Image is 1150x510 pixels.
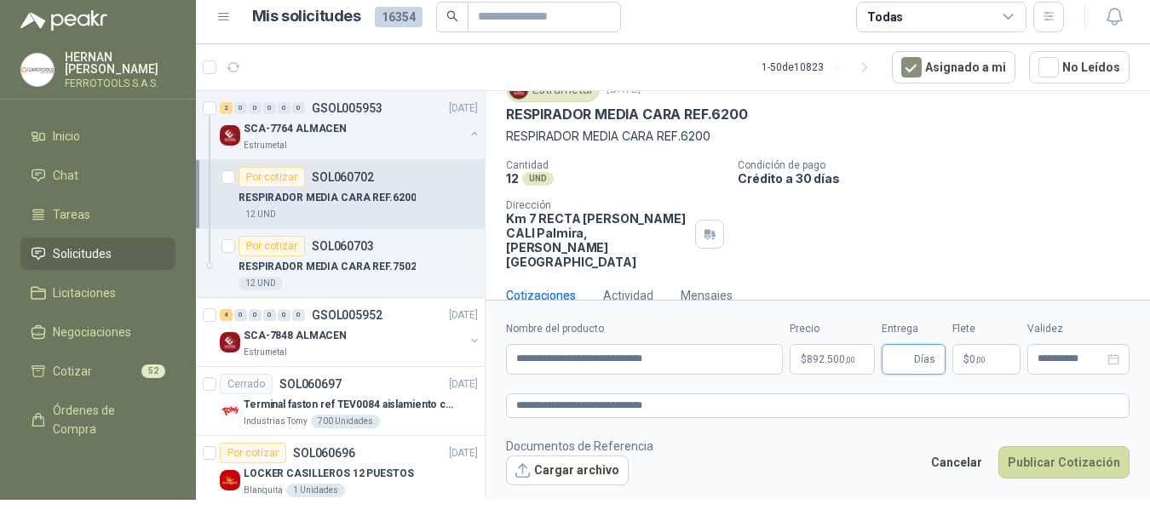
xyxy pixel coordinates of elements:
div: 4 [220,309,233,321]
div: Cotizaciones [506,286,576,305]
p: GSOL005953 [312,102,382,114]
a: Remisiones [20,452,175,484]
p: [DATE] [449,445,478,461]
p: [DATE] [449,100,478,117]
a: Por cotizarSOL060702RESPIRADOR MEDIA CARA REF.620012 UND [196,160,485,229]
p: [DATE] [449,307,478,324]
div: 1 Unidades [286,484,345,497]
p: [DATE] [449,376,478,393]
img: Company Logo [220,401,240,421]
div: Por cotizar [239,167,305,187]
span: Tareas [53,205,90,224]
p: $ 0,00 [952,344,1021,375]
div: 700 Unidades [311,415,380,428]
a: Solicitudes [20,238,175,270]
span: Licitaciones [53,284,116,302]
div: 0 [249,309,262,321]
div: 0 [278,102,290,114]
p: Terminal faston ref TEV0084 aislamiento completo [244,397,456,413]
div: 0 [263,309,276,321]
span: Cotizar [53,362,92,381]
img: Company Logo [220,470,240,490]
span: ,00 [845,355,855,364]
div: UND [522,172,554,186]
button: Cargar archivo [506,456,629,486]
label: Entrega [882,321,946,337]
div: Por cotizar [220,443,286,463]
a: Inicio [20,120,175,152]
a: CerradoSOL060697[DATE] Company LogoTerminal faston ref TEV0084 aislamiento completoIndustrias Tom... [196,367,485,436]
p: FERROTOOLS S.A.S. [65,78,175,89]
img: Company Logo [220,125,240,146]
span: Inicio [53,127,80,146]
span: ,00 [975,355,986,364]
a: Negociaciones [20,316,175,348]
div: 12 UND [239,277,283,290]
span: 0 [969,354,986,364]
p: RESPIRADOR MEDIA CARA REF.6200 [239,190,416,206]
p: SCA-7848 ALMACEN [244,328,347,344]
a: 2 0 0 0 0 0 GSOL005953[DATE] Company LogoSCA-7764 ALMACENEstrumetal [220,98,481,152]
div: 0 [234,102,247,114]
p: SOL060697 [279,378,342,390]
p: GSOL005952 [312,309,382,321]
span: Órdenes de Compra [53,401,159,438]
p: Documentos de Referencia [506,437,653,456]
img: Logo peakr [20,10,107,31]
a: Tareas [20,198,175,231]
span: Días [914,345,935,374]
p: LOCKER CASILLEROS 12 PUESTOS [244,466,414,482]
p: SCA-7764 ALMACEN [244,121,347,137]
p: Industrias Tomy [244,415,308,428]
label: Precio [790,321,875,337]
p: Dirección [506,199,688,211]
p: Cantidad [506,159,724,171]
p: $892.500,00 [790,344,875,375]
div: Cerrado [220,374,273,394]
button: Publicar Cotización [998,446,1130,478]
img: Company Logo [220,332,240,352]
a: Por cotizarSOL060703RESPIRADOR MEDIA CARA REF.750212 UND [196,229,485,298]
span: Negociaciones [53,323,131,341]
a: Chat [20,159,175,192]
label: Flete [952,321,1021,337]
button: Cancelar [922,446,992,478]
p: Crédito a 30 días [738,171,1143,186]
span: 892.500 [807,354,855,364]
p: SOL060703 [312,240,374,252]
p: Estrumetal [244,346,287,359]
a: Cotizar52 [20,355,175,387]
span: search [446,10,458,22]
span: 16354 [375,7,423,27]
div: Actividad [603,286,653,305]
p: SOL060696 [293,447,355,459]
p: RESPIRADOR MEDIA CARA REF.7502 [239,259,416,275]
p: Condición de pago [738,159,1143,171]
div: 0 [278,309,290,321]
p: 12 [506,171,519,186]
button: Asignado a mi [892,51,1015,83]
div: 12 UND [239,208,283,221]
span: 52 [141,364,165,378]
p: RESPIRADOR MEDIA CARA REF.6200 [506,106,748,123]
p: HERNAN [PERSON_NAME] [65,51,175,75]
a: Licitaciones [20,277,175,309]
div: 0 [234,309,247,321]
label: Validez [1027,321,1130,337]
a: Por cotizarSOL060696[DATE] Company LogoLOCKER CASILLEROS 12 PUESTOSBlanquita1 Unidades [196,436,485,505]
a: 4 0 0 0 0 0 GSOL005952[DATE] Company LogoSCA-7848 ALMACENEstrumetal [220,305,481,359]
div: 1 - 50 de 10823 [762,54,878,81]
p: Estrumetal [244,139,287,152]
div: 0 [263,102,276,114]
span: Solicitudes [53,244,112,263]
a: Órdenes de Compra [20,394,175,445]
p: Blanquita [244,484,283,497]
label: Nombre del producto [506,321,783,337]
span: Chat [53,166,78,185]
div: 2 [220,102,233,114]
div: Todas [867,8,903,26]
div: 0 [292,309,305,321]
h1: Mis solicitudes [252,4,361,29]
button: No Leídos [1029,51,1130,83]
div: Por cotizar [239,236,305,256]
